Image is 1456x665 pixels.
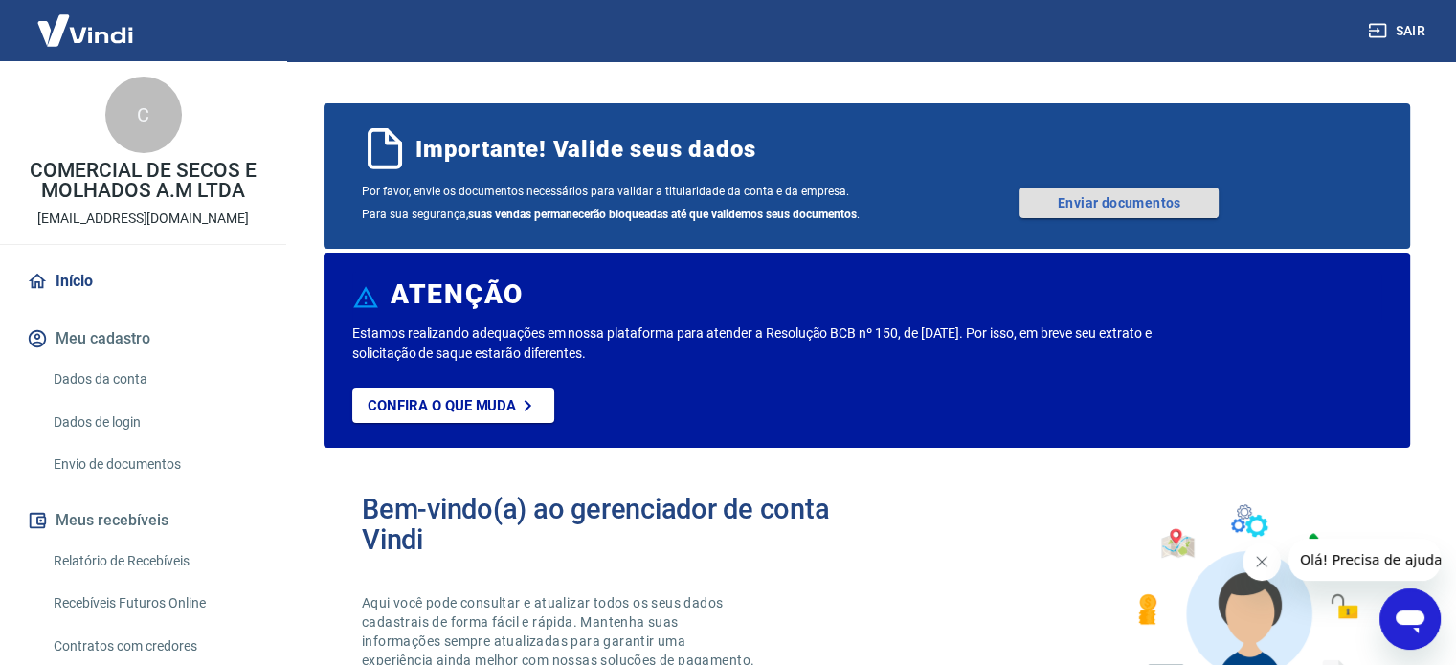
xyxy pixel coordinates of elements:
a: Envio de documentos [46,445,263,484]
iframe: Botão para abrir a janela de mensagens [1379,588,1441,650]
a: Relatório de Recebíveis [46,542,263,581]
p: [EMAIL_ADDRESS][DOMAIN_NAME] [37,209,249,229]
button: Sair [1364,13,1433,49]
h2: Bem-vindo(a) ao gerenciador de conta Vindi [362,494,867,555]
button: Meu cadastro [23,318,263,360]
img: Vindi [23,1,147,59]
span: Olá! Precisa de ajuda? [11,13,161,29]
a: Início [23,260,263,302]
p: COMERCIAL DE SECOS E MOLHADOS A.M LTDA [15,161,271,201]
iframe: Fechar mensagem [1243,543,1281,581]
a: Recebíveis Futuros Online [46,584,263,623]
h6: ATENÇÃO [391,285,524,304]
b: suas vendas permanecerão bloqueadas até que validemos seus documentos [468,208,857,221]
a: Confira o que muda [352,388,554,423]
div: C [105,77,182,153]
span: Por favor, envie os documentos necessários para validar a titularidade da conta e da empresa. Par... [362,180,867,226]
span: Importante! Valide seus dados [415,134,755,165]
a: Dados de login [46,403,263,442]
p: Confira o que muda [368,397,516,414]
p: Estamos realizando adequações em nossa plataforma para atender a Resolução BCB nº 150, de [DATE].... [352,323,1176,364]
a: Dados da conta [46,360,263,399]
iframe: Mensagem da empresa [1288,539,1441,581]
button: Meus recebíveis [23,499,263,542]
a: Enviar documentos [1019,188,1219,218]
